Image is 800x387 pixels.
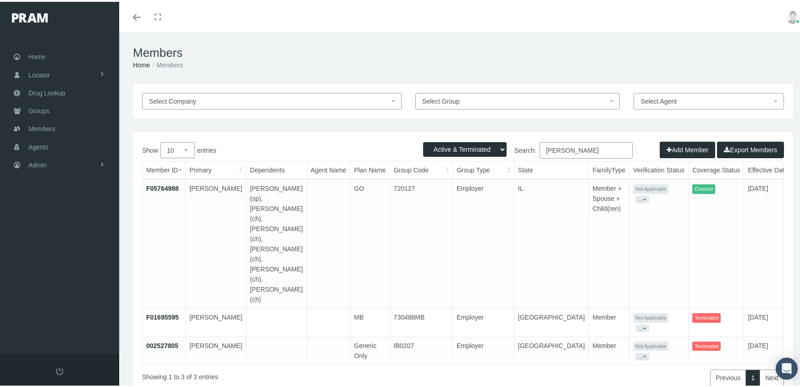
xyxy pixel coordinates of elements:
[589,335,629,363] td: Member
[28,118,55,136] span: Members
[186,307,246,335] td: [PERSON_NAME]
[350,307,390,335] td: MB
[350,160,390,177] th: Plan Name
[692,182,715,192] span: Covered
[633,182,668,192] span: Not Applicable
[452,307,514,335] td: Employer
[776,356,798,378] div: Open Intercom Messenger
[514,307,589,335] td: [GEOGRAPHIC_DATA]
[307,160,350,177] th: Agent Name
[635,351,649,359] button: ...
[589,307,629,335] td: Member
[786,8,800,22] img: user-placeholder.jpg
[146,340,178,348] a: 002527805
[710,368,746,384] a: Previous
[350,335,390,363] td: Generic Only
[133,60,150,67] a: Home
[635,323,649,330] button: ...
[390,307,452,335] td: 730488MB
[146,312,179,319] a: F01695595
[149,96,196,103] span: Select Company
[633,311,668,321] span: Not Applicable
[146,183,179,190] a: F05764988
[28,65,50,82] span: Locator
[186,335,246,363] td: [PERSON_NAME]
[246,160,307,177] th: Dependents
[390,335,452,363] td: IB0207
[589,177,629,307] td: Member + Spouse + Child(ren)
[463,140,633,157] label: Search:
[452,335,514,363] td: Employer
[28,83,65,100] span: Drug Lookup
[660,140,715,156] button: Add Member
[28,46,45,64] span: Home
[422,96,460,103] span: Select Group
[629,160,689,177] th: Verification Status
[350,177,390,307] td: GO
[186,177,246,307] td: [PERSON_NAME]
[390,160,452,177] th: Group Code: activate to sort column ascending
[717,140,784,156] button: Export Members
[452,160,514,177] th: Group Type: activate to sort column ascending
[160,140,195,156] select: Showentries
[745,368,760,384] a: 1
[12,11,48,21] img: PRAM_20_x_78.png
[514,160,589,177] th: State
[186,160,246,177] th: Primary: activate to sort column ascending
[689,160,744,177] th: Coverage Status
[246,177,307,307] td: [PERSON_NAME](sp), [PERSON_NAME](ch), [PERSON_NAME](ch), [PERSON_NAME](ch), [PERSON_NAME](ch), [P...
[633,340,668,349] span: Not Applicable
[514,177,589,307] td: IL
[540,140,633,157] input: Search:
[452,177,514,307] td: Employer
[143,160,186,177] th: Member ID: activate to sort column ascending
[692,340,721,349] span: Terminated
[635,194,649,201] button: ...
[28,137,49,154] span: Agents
[760,368,784,384] a: Next
[28,100,50,118] span: Groups
[589,160,629,177] th: FamilyType
[692,311,721,321] span: Terminated
[390,177,452,307] td: 720127
[640,96,677,103] span: Select Agent
[514,335,589,363] td: [GEOGRAPHIC_DATA]
[133,44,793,58] h1: Members
[28,155,47,172] span: Admin
[142,140,463,156] label: Show entries
[150,58,183,68] li: Members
